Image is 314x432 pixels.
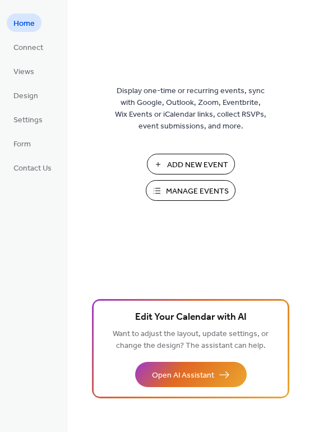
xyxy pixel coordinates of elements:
span: Add New Event [167,159,228,171]
a: Home [7,13,41,32]
span: Views [13,66,34,78]
span: Edit Your Calendar with AI [135,310,247,325]
a: Connect [7,38,50,56]
button: Add New Event [147,154,235,174]
button: Open AI Assistant [135,362,247,387]
span: Contact Us [13,163,52,174]
a: Contact Us [7,158,58,177]
span: Want to adjust the layout, update settings, or change the design? The assistant can help. [113,327,269,353]
span: Settings [13,114,43,126]
span: Display one-time or recurring events, sync with Google, Outlook, Zoom, Eventbrite, Wix Events or ... [115,85,266,132]
span: Design [13,90,38,102]
a: Views [7,62,41,80]
a: Design [7,86,45,104]
button: Manage Events [146,180,235,201]
span: Connect [13,42,43,54]
span: Manage Events [166,186,229,197]
a: Settings [7,110,49,128]
span: Home [13,18,35,30]
span: Open AI Assistant [152,370,214,382]
a: Form [7,134,38,153]
span: Form [13,139,31,150]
